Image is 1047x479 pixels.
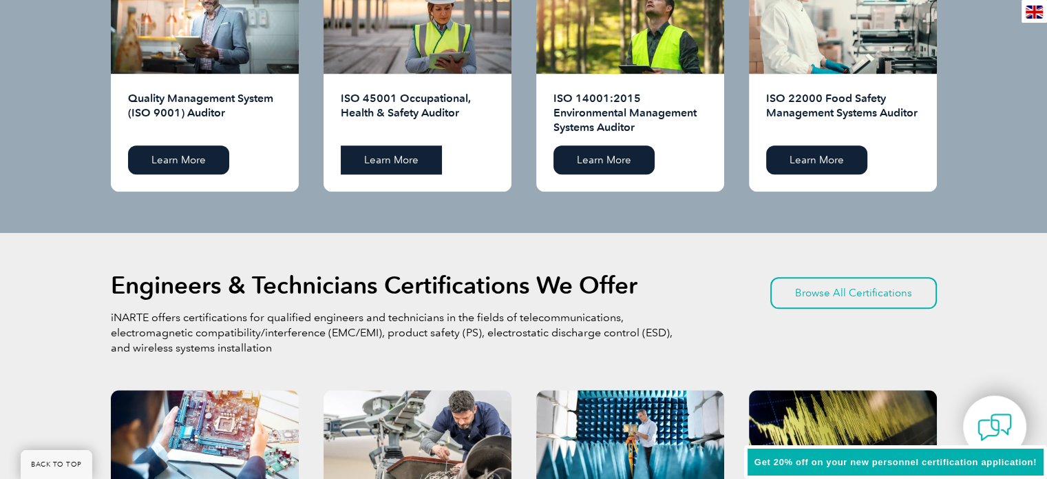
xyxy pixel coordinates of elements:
[553,91,707,135] h2: ISO 14001:2015 Environmental Management Systems Auditor
[766,145,867,174] a: Learn More
[128,91,282,135] h2: Quality Management System (ISO 9001) Auditor
[111,274,637,296] h2: Engineers & Technicians Certifications We Offer
[770,277,937,309] a: Browse All Certifications
[128,145,229,174] a: Learn More
[977,410,1012,445] img: contact-chat.png
[754,457,1037,467] span: Get 20% off on your new personnel certification application!
[111,310,675,356] p: iNARTE offers certifications for qualified engineers and technicians in the fields of telecommuni...
[21,450,92,479] a: BACK TO TOP
[341,145,442,174] a: Learn More
[1026,6,1043,19] img: en
[766,91,920,135] h2: ISO 22000 Food Safety Management Systems Auditor
[553,145,655,174] a: Learn More
[341,91,494,135] h2: ISO 45001 Occupational, Health & Safety Auditor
